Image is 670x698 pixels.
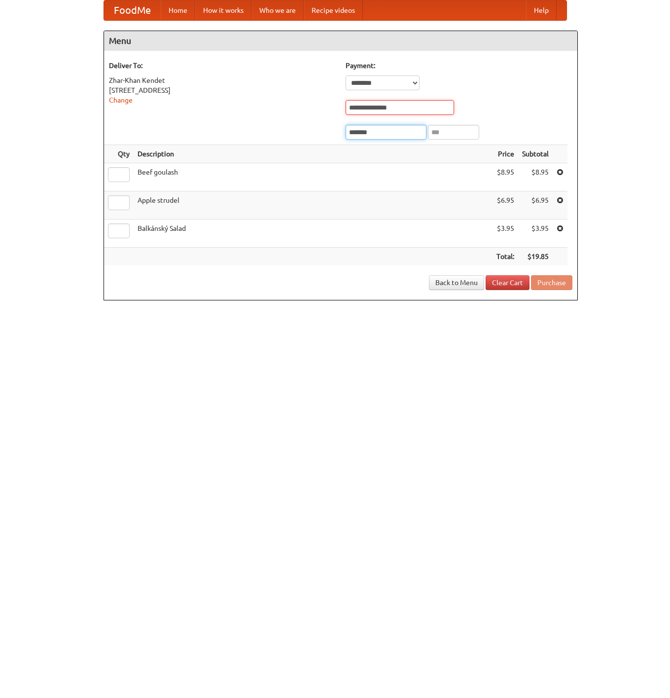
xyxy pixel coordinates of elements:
[104,145,134,163] th: Qty
[134,145,493,163] th: Description
[486,275,529,290] a: Clear Cart
[109,61,336,71] h5: Deliver To:
[109,75,336,85] div: Zhar-Khan Kendet
[518,220,553,248] td: $3.95
[109,96,133,104] a: Change
[134,191,493,220] td: Apple strudel
[518,191,553,220] td: $6.95
[518,248,553,266] th: $19.85
[429,275,484,290] a: Back to Menu
[161,0,195,20] a: Home
[346,61,572,71] h5: Payment:
[518,163,553,191] td: $8.95
[531,275,572,290] button: Purchase
[493,191,518,220] td: $6.95
[104,31,577,51] h4: Menu
[251,0,304,20] a: Who we are
[104,0,161,20] a: FoodMe
[493,248,518,266] th: Total:
[109,85,336,95] div: [STREET_ADDRESS]
[493,145,518,163] th: Price
[134,220,493,248] td: Balkánský Salad
[493,163,518,191] td: $8.95
[195,0,251,20] a: How it works
[304,0,363,20] a: Recipe videos
[493,220,518,248] td: $3.95
[134,163,493,191] td: Beef goulash
[518,145,553,163] th: Subtotal
[526,0,557,20] a: Help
